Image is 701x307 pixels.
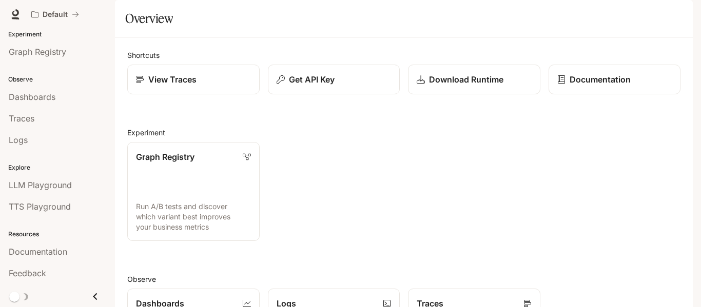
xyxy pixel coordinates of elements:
h2: Observe [127,274,680,284]
h2: Experiment [127,127,680,138]
p: Documentation [570,73,631,86]
a: Graph RegistryRun A/B tests and discover which variant best improves your business metrics [127,142,260,241]
p: Run A/B tests and discover which variant best improves your business metrics [136,201,251,232]
button: All workspaces [27,4,84,25]
p: Get API Key [289,73,335,86]
a: View Traces [127,65,260,94]
p: Download Runtime [429,73,503,86]
a: Documentation [549,65,681,94]
button: Get API Key [268,65,400,94]
a: Download Runtime [408,65,540,94]
p: Graph Registry [136,151,194,163]
h2: Shortcuts [127,50,680,60]
p: View Traces [148,73,197,86]
p: Default [43,10,68,19]
h1: Overview [125,8,173,29]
